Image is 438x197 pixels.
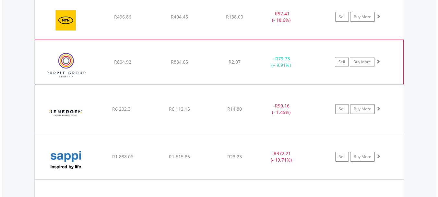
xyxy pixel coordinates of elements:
[38,142,94,178] img: EQU.ZA.SAP.png
[350,12,375,22] a: Buy More
[229,59,241,65] span: R2.07
[112,154,133,160] span: R1 888.06
[257,103,306,116] div: - (- 1.45%)
[257,55,305,68] div: + (+ 9.91%)
[335,12,349,22] a: Sell
[226,14,243,20] span: R138.00
[275,55,290,62] span: R79.73
[274,150,291,156] span: R372.21
[275,10,290,17] span: R92.41
[257,10,306,23] div: - (- 18.6%)
[169,154,190,160] span: R1 515.85
[350,152,375,162] a: Buy More
[257,150,306,163] div: - (- 19.71%)
[335,152,349,162] a: Sell
[171,59,188,65] span: R884.65
[335,104,349,114] a: Sell
[227,106,242,112] span: R14.80
[38,93,94,132] img: EQU.ZA.REN.png
[350,104,375,114] a: Buy More
[171,14,188,20] span: R404.45
[275,103,290,109] span: R90.16
[114,14,131,20] span: R496.86
[114,59,131,65] span: R804.92
[335,57,349,67] a: Sell
[350,57,374,67] a: Buy More
[169,106,190,112] span: R6 112.15
[112,106,133,112] span: R6 202.31
[38,3,94,38] img: EQU.ZA.MTN.png
[227,154,242,160] span: R23.23
[38,48,94,82] img: EQU.ZA.PPE.png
